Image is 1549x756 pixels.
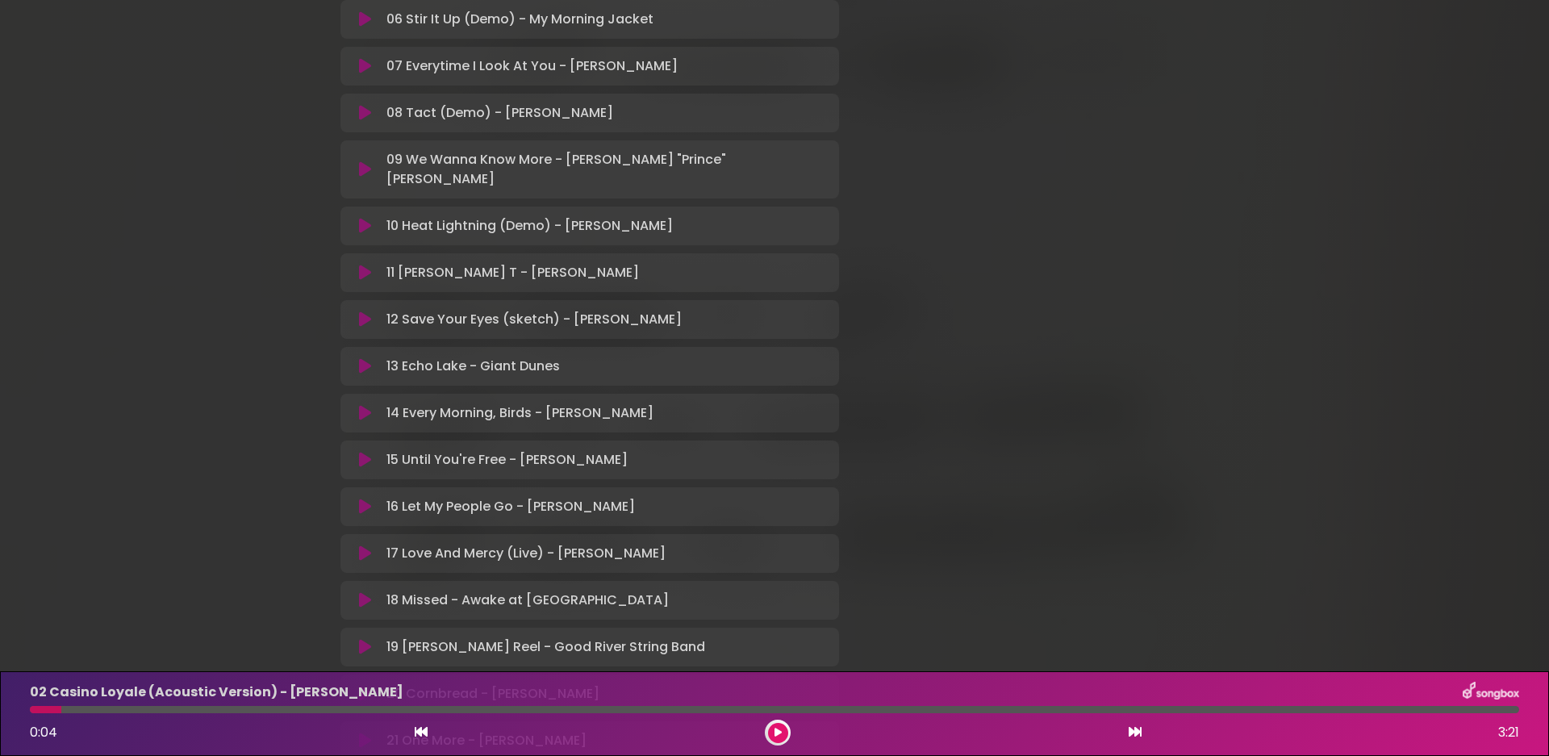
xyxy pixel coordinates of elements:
span: 3:21 [1498,723,1519,742]
p: 14 Every Morning, Birds - [PERSON_NAME] [386,403,653,423]
img: songbox-logo-white.png [1463,682,1519,703]
p: 09 We Wanna Know More - [PERSON_NAME] "Prince" [PERSON_NAME] [386,150,829,189]
p: 13 Echo Lake - Giant Dunes [386,357,560,376]
span: 0:04 [30,723,57,741]
p: 11 [PERSON_NAME] T - [PERSON_NAME] [386,263,639,282]
p: 07 Everytime I Look At You - [PERSON_NAME] [386,56,678,76]
p: 12 Save Your Eyes (sketch) - [PERSON_NAME] [386,310,682,329]
p: 17 Love And Mercy (Live) - [PERSON_NAME] [386,544,666,563]
p: 02 Casino Loyale (Acoustic Version) - [PERSON_NAME] [30,683,403,702]
p: 16 Let My People Go - [PERSON_NAME] [386,497,635,516]
p: 08 Tact (Demo) - [PERSON_NAME] [386,103,613,123]
p: 10 Heat Lightning (Demo) - [PERSON_NAME] [386,216,673,236]
p: 15 Until You're Free - [PERSON_NAME] [386,450,628,470]
p: 06 Stir It Up (Demo) - My Morning Jacket [386,10,653,29]
p: 19 [PERSON_NAME] Reel - Good River String Band [386,637,705,657]
p: 18 Missed - Awake at [GEOGRAPHIC_DATA] [386,591,669,610]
